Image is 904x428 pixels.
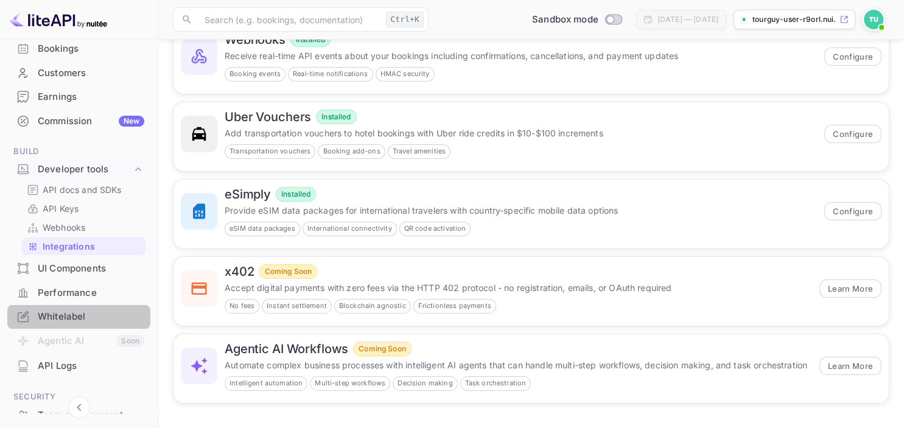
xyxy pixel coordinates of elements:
div: Bookings [7,37,150,61]
span: Coming Soon [259,266,317,277]
span: International connectivity [303,223,396,234]
button: Configure [824,125,881,143]
div: UI Components [7,257,150,281]
span: Installed [317,111,356,122]
h6: Uber Vouchers [225,110,311,124]
div: Performance [38,286,144,300]
span: Multi-step workflows [310,378,390,388]
button: Learn More [819,357,881,375]
button: Configure [824,202,881,220]
span: Instant settlement [262,301,331,311]
span: Frictionless payments [414,301,496,311]
a: API docs and SDKs [27,183,141,196]
a: Webhooks [27,221,141,234]
div: Team management [38,409,144,423]
a: Performance [7,281,150,304]
div: Switch to Production mode [527,13,626,27]
a: CommissionNew [7,110,150,132]
span: Travel amenities [388,146,450,156]
div: Developer tools [7,159,150,180]
div: Customers [38,66,144,80]
span: Booking add-ons [318,146,384,156]
p: Receive real-time API events about your bookings including confirmations, cancellations, and paym... [225,49,817,62]
p: Automate complex business processes with intelligent AI agents that can handle multi-step workflo... [225,359,812,371]
div: [DATE] — [DATE] [657,14,718,25]
button: Configure [824,47,881,66]
a: Earnings [7,85,150,108]
p: Add transportation vouchers to hotel bookings with Uber ride credits in $10-$100 increments [225,127,817,139]
div: Whitelabel [7,305,150,329]
span: Booking events [225,69,285,79]
p: Provide eSIM data packages for international travelers with country-specific mobile data options [225,204,817,217]
p: Accept digital payments with zero fees via the HTTP 402 protocol - no registration, emails, or OA... [225,281,812,294]
img: LiteAPI logo [10,10,107,29]
span: Blockchain agnostic [335,301,410,311]
span: Task orchestration [461,378,531,388]
span: Build [7,145,150,158]
button: Learn More [819,279,881,298]
div: Earnings [38,90,144,104]
div: Customers [7,61,150,85]
div: Developer tools [38,163,132,177]
div: API docs and SDKs [22,181,145,198]
div: Webhooks [22,219,145,236]
p: Integrations [43,240,95,253]
span: Real-time notifications [289,69,372,79]
div: API Logs [7,354,150,378]
h6: x402 [225,264,254,279]
a: API Keys [27,202,141,215]
a: Whitelabel [7,305,150,328]
a: Integrations [27,240,141,253]
div: Earnings [7,85,150,109]
input: Search (e.g. bookings, documentation) [197,7,381,32]
p: Webhooks [43,221,85,234]
img: TourGuy User [864,10,883,29]
a: Team management [7,404,150,426]
span: Installed [276,189,315,200]
div: Whitelabel [38,310,144,324]
div: Bookings [38,42,144,56]
span: Sandbox mode [532,13,598,27]
button: Collapse navigation [68,396,90,418]
span: Transportation vouchers [225,146,315,156]
h6: eSimply [225,187,271,202]
div: Integrations [22,237,145,255]
span: HMAC security [376,69,434,79]
div: New [119,116,144,127]
a: API Logs [7,354,150,377]
a: UI Components [7,257,150,279]
div: API Keys [22,200,145,217]
p: API docs and SDKs [43,183,122,196]
a: Bookings [7,37,150,60]
span: No fees [225,301,259,311]
p: API Keys [43,202,79,215]
div: API Logs [38,359,144,373]
h6: Agentic AI Workflows [225,342,348,356]
span: eSIM data packages [225,223,300,234]
span: Intelligent automation [225,378,307,388]
span: QR code activation [400,223,471,234]
span: Decision making [393,378,457,388]
p: tourguy-user-r9orl.nui... [752,14,837,25]
div: Ctrl+K [386,12,424,27]
div: Performance [7,281,150,305]
div: Commission [38,114,144,128]
a: Customers [7,61,150,84]
span: Coming Soon [354,343,411,354]
span: Security [7,390,150,404]
div: CommissionNew [7,110,150,133]
div: UI Components [38,262,144,276]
